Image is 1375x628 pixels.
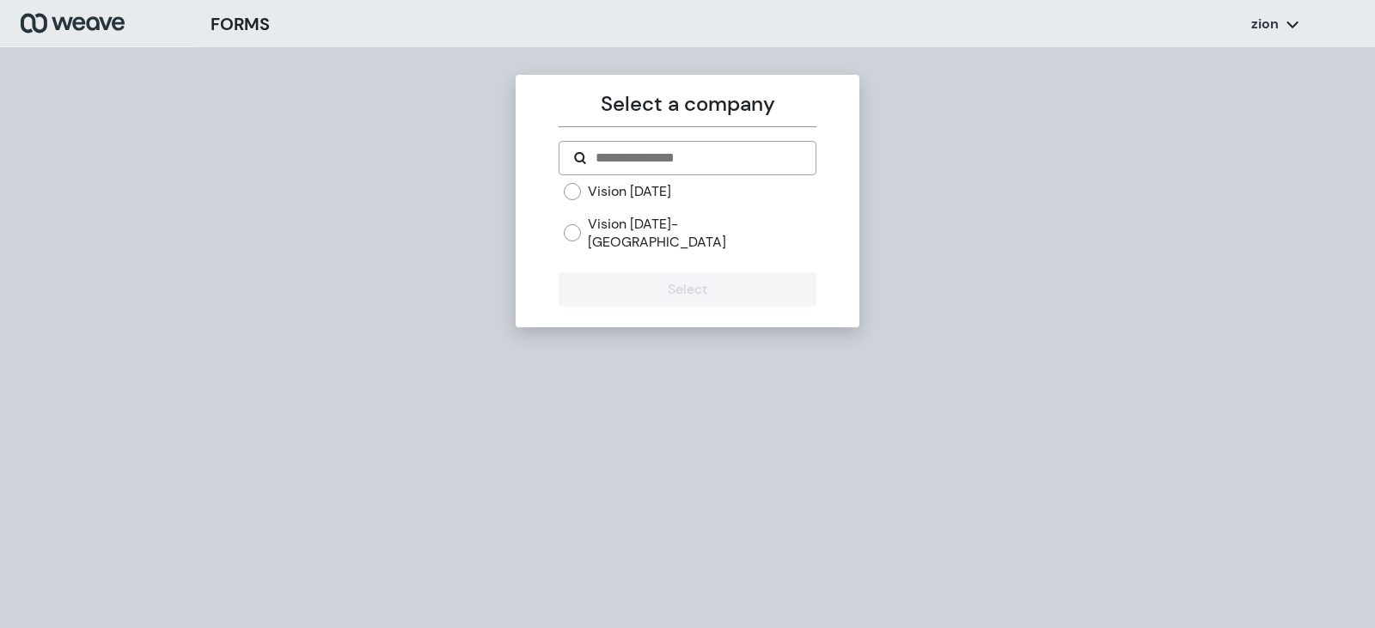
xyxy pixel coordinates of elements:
[211,11,270,37] h3: FORMS
[559,272,816,307] button: Select
[588,182,671,201] label: Vision [DATE]
[1251,15,1279,34] p: zion
[588,215,816,252] label: Vision [DATE]- [GEOGRAPHIC_DATA]
[594,148,801,168] input: Search
[559,88,816,119] p: Select a company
